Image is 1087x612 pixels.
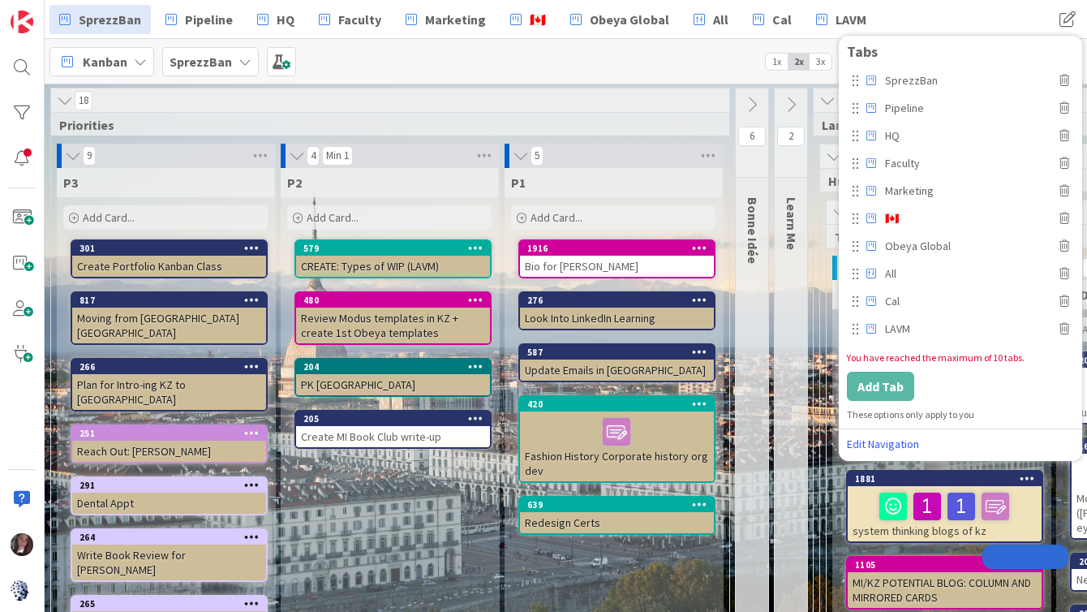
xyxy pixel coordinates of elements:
span: Marketing [425,10,486,29]
div: MI/KZ POTENTIAL BLOG: COLUMN AND MIRRORED CARDS [848,572,1042,608]
div: 205 [303,413,490,425]
div: 265 [79,598,266,610]
a: 251Reach Out: [PERSON_NAME] [71,425,268,463]
div: 264Write Book Review for [PERSON_NAME] [72,530,266,580]
div: 639 [520,498,714,512]
div: 639Redesign Certs [520,498,714,533]
div: 587 [520,345,714,360]
div: PK [GEOGRAPHIC_DATA] [296,374,490,395]
div: system thinking blogs of kz [848,486,1042,541]
span: Learn Me [784,197,800,250]
span: Faculty [338,10,381,29]
div: 1105MI/KZ POTENTIAL BLOG: COLUMN AND MIRRORED CARDS [848,558,1042,608]
span: All [880,261,1056,286]
div: 1105 [848,558,1042,572]
div: 276 [527,295,714,306]
div: Min 1 [326,152,349,160]
span: 2 [777,127,805,146]
a: Obeya Global [561,5,679,34]
div: 251Reach Out: [PERSON_NAME] [72,426,266,462]
span: Marketing [880,179,1056,203]
span: P3 [63,175,78,191]
div: 480 [303,295,490,306]
div: 587 [527,347,714,358]
div: 420Fashion History Corporate history org dev [520,397,714,481]
div: 1105 [855,559,1042,571]
span: 4 [307,146,320,166]
span: Obeya Global [880,234,1056,258]
div: 276 [520,293,714,308]
div: 420 [520,397,714,412]
a: 291Dental Appt [71,476,268,515]
div: 817 [72,293,266,308]
a: 266Plan for Intro-ing KZ to [GEOGRAPHIC_DATA] [71,358,268,412]
div: 291 [72,478,266,493]
span: All [713,10,728,29]
div: 205Create MI Book Club write-up [296,412,490,447]
a: 817Moving from [GEOGRAPHIC_DATA] [GEOGRAPHIC_DATA] [71,291,268,345]
div: Plan for Intro-ing KZ to [GEOGRAPHIC_DATA] [72,374,266,410]
div: 204PK [GEOGRAPHIC_DATA] [296,360,490,395]
div: 1881 [855,473,1042,485]
span: Priorities [59,117,709,133]
div: Write Book Review for [PERSON_NAME] [72,545,266,580]
span: Add Card... [531,210,582,225]
span: 18 [75,91,92,110]
a: 1916Bio for [PERSON_NAME] [518,239,715,278]
a: 264Write Book Review for [PERSON_NAME] [71,528,268,582]
a: Faculty [309,5,391,34]
a: 587Update Emails in [GEOGRAPHIC_DATA] [518,343,715,382]
a: HQ [247,5,304,34]
span: HQ [880,123,1056,148]
span: 3x [810,54,831,70]
div: 301 [79,243,266,254]
span: 132 [837,91,860,110]
div: 1881system thinking blogs of kz [848,472,1042,541]
span: 🇨🇦 [880,206,1056,231]
a: 276Look Into LinkedIn Learning [518,291,715,330]
span: Kanban [83,52,127,71]
div: Create Portfolio Kanban Class [72,256,266,277]
img: avatar [11,579,33,601]
span: Bonne Idée [745,197,761,264]
div: 480 [296,293,490,308]
div: Tabs [847,44,1074,60]
span: 1x [766,54,788,70]
span: 6 [738,127,766,146]
div: 205 [296,412,490,426]
div: 1881 [848,472,1042,486]
a: Pipeline [156,5,243,34]
img: Visit kanbanzone.com [11,11,33,33]
div: Bio for [PERSON_NAME] [520,256,714,277]
div: 204 [303,361,490,373]
a: 420Fashion History Corporate history org dev [518,395,715,483]
div: 817Moving from [GEOGRAPHIC_DATA] [GEOGRAPHIC_DATA] [72,293,266,343]
a: 🇨🇦 [501,5,556,34]
span: SprezzBan [79,10,141,29]
a: SprezzBan [49,5,151,34]
div: 266 [79,361,266,373]
div: 420 [527,399,714,410]
a: 204PK [GEOGRAPHIC_DATA] [294,358,492,397]
div: 264 [79,532,266,543]
b: SprezzBan [170,54,232,70]
div: 251 [72,426,266,441]
span: 🇨🇦 [530,10,546,29]
div: 276Look Into LinkedIn Learning [520,293,714,329]
span: Cal [880,289,1056,313]
div: CREATE: Types of WIP (LAVM) [296,256,490,277]
div: 264 [72,530,266,545]
div: 291 [79,480,266,491]
span: 5 [531,146,543,166]
button: Add Tab [847,372,914,401]
div: Review Modus templates in KZ + create 1st Obeya templates [296,308,490,343]
div: 1916 [520,241,714,256]
div: Redesign Certs [520,512,714,533]
div: You have reached the maximum of 10 tabs. [847,351,1074,365]
span: SprezzBan [880,68,1056,93]
span: LAVM [836,10,866,29]
span: 9 [83,146,96,166]
span: Pipeline [880,96,1056,120]
div: Look Into LinkedIn Learning [520,308,714,329]
div: 251 [79,428,266,439]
